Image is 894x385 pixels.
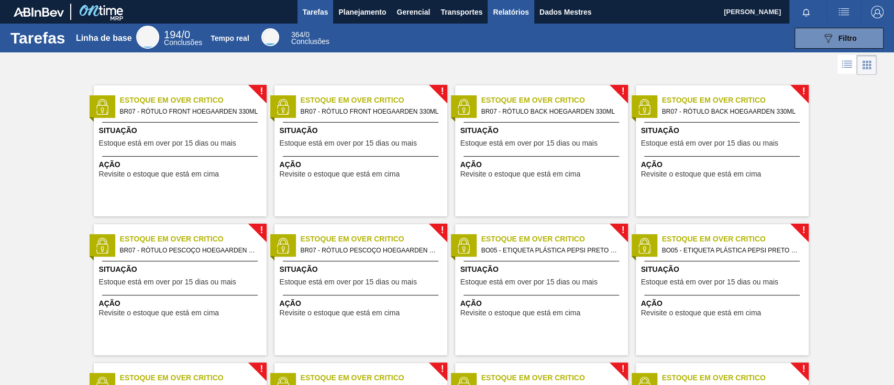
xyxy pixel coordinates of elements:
font: Situação [280,126,318,135]
span: Situação [99,264,264,275]
span: BO05 - ETIQUETA PLÁSTICA PEPSI PRETO 250ML [481,245,620,256]
font: Ação [460,299,482,307]
span: Estoque está em over por 15 dias ou mais [460,278,598,286]
span: Situação [460,125,625,136]
span: Estoque está em over por 15 dias ou mais [280,278,417,286]
font: 0 [305,30,310,39]
font: 0 [184,29,190,40]
div: Visão em Lista [837,55,857,75]
button: Filtro [794,28,884,49]
font: Revisite o estoque que está em cima [280,309,400,317]
font: Ação [641,160,663,169]
img: status [456,99,471,115]
font: Linha de base [76,34,132,42]
span: BR07 - RÓTULO FRONT HOEGAARDEN 330ML [301,106,439,117]
span: Estoque em Over Critico [301,95,447,106]
img: status [275,99,291,115]
font: ! [802,364,805,374]
span: BR07 - RÓTULO BACK HOEGAARDEN 330ML [662,106,800,117]
font: BO05 - ETIQUETA PLÁSTICA PEPSI PRETO 250ML [481,247,630,254]
font: Ação [460,160,482,169]
span: BR07 - RÓTULO PESCOÇO HOEGAARDEN 330ML [120,245,258,256]
font: ! [260,364,263,374]
font: Estoque em Over Critico [481,96,585,104]
font: Ação [280,160,301,169]
font: / [303,30,305,39]
font: Estoque em Over Critico [120,96,224,104]
img: Sair [871,6,884,18]
font: Estoque está em over por 15 dias ou mais [280,139,417,147]
div: Linha de base [136,26,159,49]
font: Tarefas [303,8,328,16]
font: ! [440,86,444,96]
div: Tempo real [261,28,279,46]
span: Estoque em Over Critico [481,372,628,383]
span: BR07 - RÓTULO PESCOÇO HOEGAARDEN 330ML [301,245,439,256]
font: Revisite o estoque que está em cima [641,170,761,178]
font: Conclusões [291,37,329,46]
img: status [94,238,110,254]
font: ! [621,364,624,374]
font: Tarefas [10,29,65,47]
font: BR07 - RÓTULO PESCOÇO HOEGAARDEN 330ML [120,247,268,254]
span: Estoque em Over Critico [481,95,628,106]
span: Situação [641,125,806,136]
font: Revisite o estoque que está em cima [280,170,400,178]
img: TNhmsLtSVTkK8tSr43FrP2fwEKptu5GPRR3wAAAABJRU5ErkJggg== [14,7,64,17]
font: Estoque está em over por 15 dias ou mais [280,278,417,286]
span: Estoque em Over Critico [120,234,267,245]
font: Revisite o estoque que está em cima [99,170,219,178]
font: BR07 - RÓTULO FRONT HOEGAARDEN 330ML [301,108,439,115]
font: Situação [280,265,318,273]
font: Estoque em Over Critico [301,373,404,382]
font: Tempo real [211,34,249,42]
font: Estoque em Over Critico [662,373,766,382]
img: status [94,99,110,115]
font: Estoque em Over Critico [301,96,404,104]
font: Estoque está em over por 15 dias ou mais [460,278,598,286]
span: Estoque está em over por 15 dias ou mais [99,278,236,286]
span: Estoque em Over Critico [120,95,267,106]
font: Estoque em Over Critico [481,235,585,243]
font: BR07 - RÓTULO FRONT HOEGAARDEN 330ML [120,108,258,115]
font: Situação [460,126,499,135]
span: Estoque está em over por 15 dias ou mais [460,139,598,147]
font: Estoque em Over Critico [662,96,766,104]
div: Linha de base [164,30,202,46]
font: Gerencial [396,8,430,16]
font: Dados Mestres [539,8,592,16]
span: Situação [641,264,806,275]
span: Situação [280,125,445,136]
div: Visão em Cards [857,55,877,75]
font: Ação [641,299,663,307]
font: Transportes [440,8,482,16]
font: Situação [641,126,679,135]
font: ! [440,364,444,374]
font: Estoque está em over por 15 dias ou mais [99,139,236,147]
span: BO05 - ETIQUETA PLÁSTICA PEPSI PRETO 250ML [662,245,800,256]
img: status [275,238,291,254]
span: Estoque em Over Critico [481,234,628,245]
font: Situação [99,265,137,273]
span: Estoque em Over Critico [301,372,447,383]
span: Estoque em Over Critico [120,372,267,383]
font: Planejamento [338,8,386,16]
button: Notificações [789,5,823,19]
span: Estoque está em over por 15 dias ou mais [641,278,778,286]
font: BR07 - RÓTULO BACK HOEGAARDEN 330ML [662,108,796,115]
font: BO05 - ETIQUETA PLÁSTICA PEPSI PRETO 250ML [662,247,811,254]
font: Revisite o estoque que está em cima [99,309,219,317]
span: BR07 - RÓTULO FRONT HOEGAARDEN 330ML [120,106,258,117]
div: Tempo real [291,31,329,45]
span: BR07 - RÓTULO BACK HOEGAARDEN 330ML [481,106,620,117]
font: Estoque está em over por 15 dias ou mais [641,278,778,286]
font: Revisite o estoque que está em cima [460,309,581,317]
span: Estoque em Over Critico [301,234,447,245]
font: Estoque está em over por 15 dias ou mais [641,139,778,147]
font: Situação [641,265,679,273]
font: Estoque em Over Critico [301,235,404,243]
font: ! [621,225,624,235]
